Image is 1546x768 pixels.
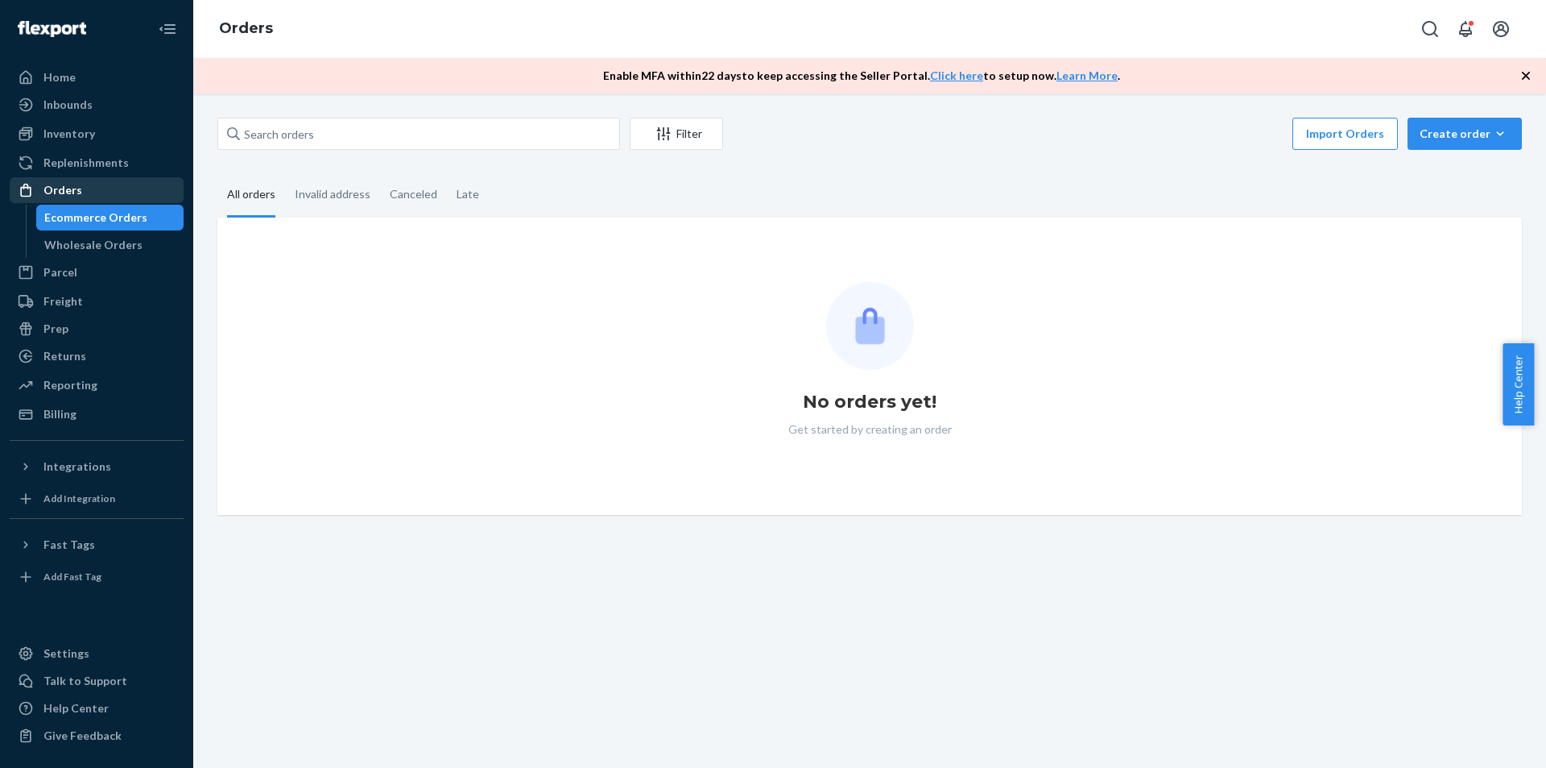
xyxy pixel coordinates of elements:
a: Orders [219,19,273,37]
button: Open account menu [1485,13,1517,45]
button: Fast Tags [10,532,184,558]
a: Add Integration [10,486,184,512]
a: Add Fast Tag [10,564,184,590]
div: Give Feedback [43,728,122,744]
div: Add Integration [43,492,115,505]
p: Enable MFA within 22 days to keep accessing the Seller Portal. to setup now. . [603,68,1120,84]
div: Reporting [43,377,97,393]
a: Ecommerce Orders [36,205,184,230]
a: Freight [10,289,184,314]
div: Freight [43,293,83,309]
button: Open Search Box [1414,13,1446,45]
button: Filter [630,118,723,150]
div: Help Center [43,700,109,716]
img: Flexport logo [18,21,86,37]
button: Create order [1408,118,1522,150]
a: Help Center [10,695,184,721]
div: Returns [43,348,86,364]
input: Search orders [217,118,620,150]
a: Settings [10,641,184,666]
a: Click here [930,68,983,82]
p: Get started by creating an order [788,421,952,438]
div: Billing [43,406,76,422]
div: Integrations [43,459,111,475]
a: Inbounds [10,92,184,118]
button: Talk to Support [10,668,184,694]
div: Settings [43,646,89,662]
button: Import Orders [1292,118,1398,150]
a: Reporting [10,372,184,398]
div: Inbounds [43,97,93,113]
h1: No orders yet! [803,389,936,415]
div: Add Fast Tag [43,570,101,583]
ol: breadcrumbs [206,6,286,52]
button: Close Navigation [151,13,184,45]
div: Canceled [390,173,437,215]
div: Home [43,69,76,85]
div: Filter [630,126,722,142]
a: Inventory [10,121,184,147]
div: Wholesale Orders [44,237,143,253]
a: Billing [10,401,184,427]
div: Late [457,173,479,215]
a: Home [10,64,184,90]
a: Wholesale Orders [36,232,184,258]
a: Prep [10,316,184,342]
div: Fast Tags [43,537,95,553]
button: Give Feedback [10,723,184,749]
button: Integrations [10,454,184,479]
button: Help Center [1503,343,1534,426]
div: Orders [43,182,82,198]
a: Learn More [1056,68,1118,82]
div: Talk to Support [43,673,127,689]
div: Invalid address [295,173,370,215]
a: Returns [10,343,184,369]
div: Create order [1420,126,1510,142]
button: Open notifications [1449,13,1482,45]
a: Replenishments [10,150,184,176]
a: Orders [10,177,184,203]
div: Replenishments [43,155,129,171]
a: Parcel [10,259,184,285]
div: Ecommerce Orders [44,210,147,226]
div: Parcel [43,264,77,280]
div: All orders [227,173,275,218]
img: Empty list [826,282,914,370]
div: Prep [43,321,68,337]
div: Inventory [43,126,95,142]
iframe: Opens a widget where you can chat to one of our agents [1444,720,1530,760]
